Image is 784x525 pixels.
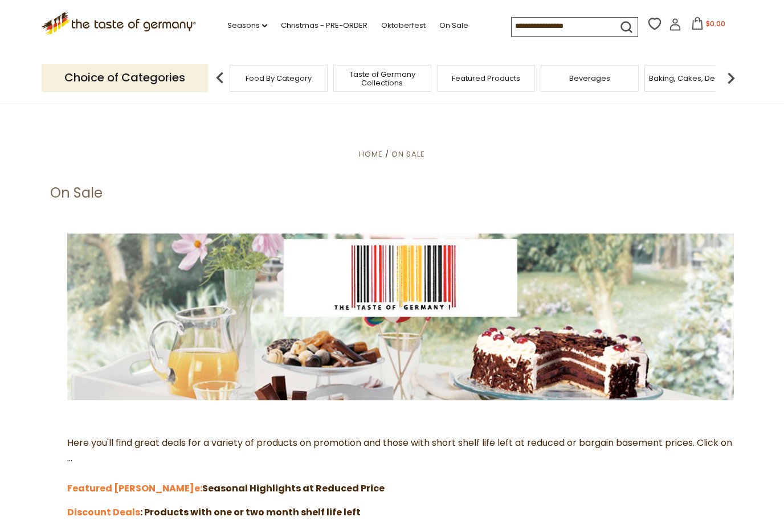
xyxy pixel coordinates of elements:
[50,184,103,202] h1: On Sale
[684,17,732,34] button: $0.00
[706,19,725,28] span: $0.00
[67,482,194,495] a: Featured [PERSON_NAME]
[246,74,312,83] a: Food By Category
[194,482,385,495] strong: Seasonal Highlights at Reduced Price
[67,233,734,400] img: the-taste-of-germany-barcode-3.jpg
[439,19,468,32] a: On Sale
[140,506,361,519] strong: : Products with one or two month shelf life left
[227,19,267,32] a: Seasons
[67,506,140,519] a: Discount Deals
[67,436,732,495] span: Here you'll find great deals for a variety of products on promotion and those with short shelf li...
[42,64,208,92] p: Choice of Categories
[720,67,742,89] img: next arrow
[452,74,520,83] a: Featured Products
[337,70,428,87] a: Taste of Germany Collections
[359,149,383,159] a: Home
[391,149,425,159] a: On Sale
[569,74,610,83] a: Beverages
[381,19,426,32] a: Oktoberfest
[649,74,737,83] a: Baking, Cakes, Desserts
[281,19,367,32] a: Christmas - PRE-ORDER
[194,482,202,495] a: e:
[209,67,231,89] img: previous arrow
